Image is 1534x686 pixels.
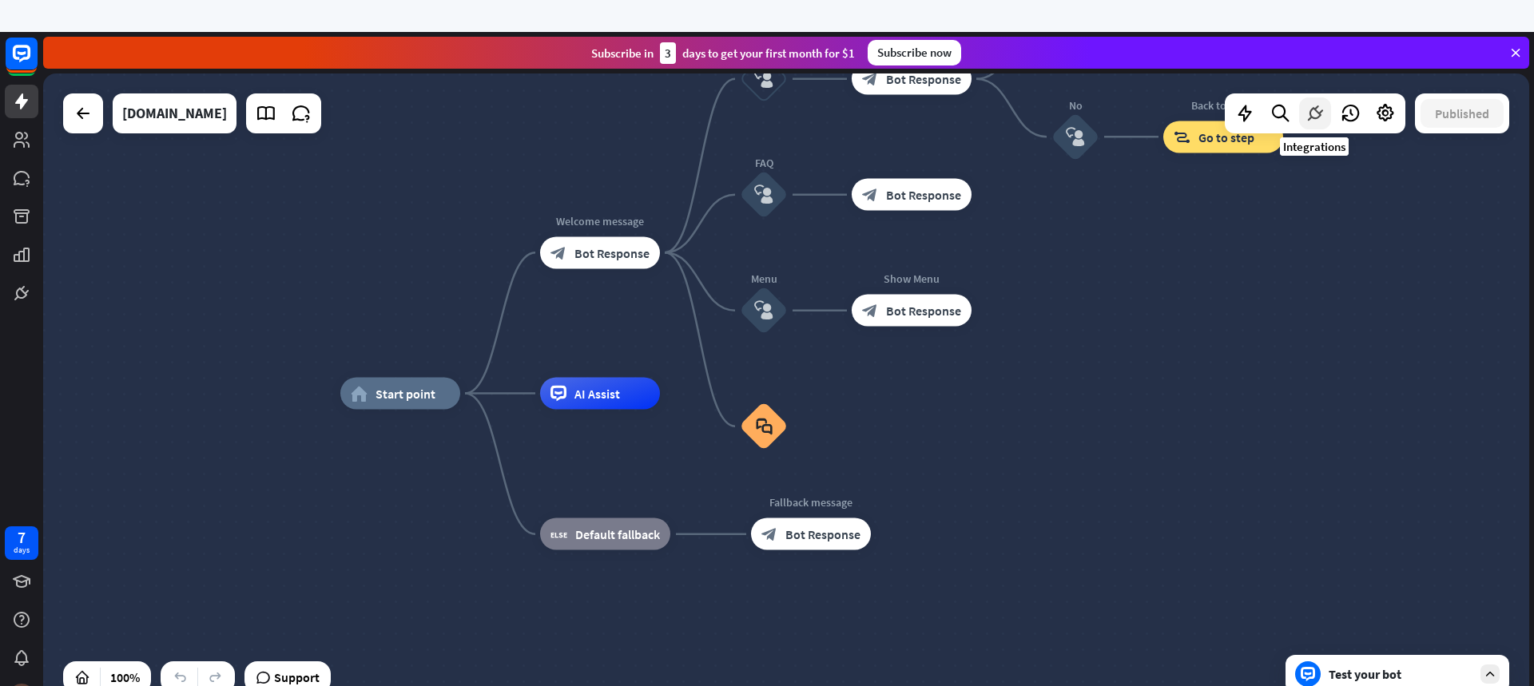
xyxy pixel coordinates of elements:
[660,42,676,64] div: 3
[754,69,773,89] i: block_user_input
[1198,129,1254,145] span: Go to step
[862,187,878,203] i: block_bot_response
[886,303,961,319] span: Bot Response
[550,244,566,260] i: block_bot_response
[886,71,961,87] span: Bot Response
[18,530,26,545] div: 7
[862,303,878,319] i: block_bot_response
[574,386,620,402] span: AI Assist
[5,526,38,560] a: 7 days
[785,526,860,542] span: Bot Response
[868,40,961,65] div: Subscribe now
[1027,97,1123,113] div: No
[761,526,777,542] i: block_bot_response
[716,155,812,171] div: FAQ
[886,187,961,203] span: Bot Response
[575,526,660,542] span: Default fallback
[351,386,368,402] i: home_2
[13,6,61,54] button: Open LiveChat chat widget
[754,185,773,204] i: block_user_input
[1174,129,1190,145] i: block_goto
[756,418,773,435] i: block_faq
[122,93,227,133] div: digitaleoverheid.nl
[754,301,773,320] i: block_user_input
[1329,666,1472,682] div: Test your bot
[1151,97,1295,113] div: Back to Menu
[574,244,650,260] span: Bot Response
[550,526,567,542] i: block_fallback
[376,386,435,402] span: Start point
[862,71,878,87] i: block_bot_response
[528,212,672,228] div: Welcome message
[1421,99,1504,128] button: Published
[591,42,855,64] div: Subscribe in days to get your first month for $1
[1066,127,1085,146] i: block_user_input
[14,545,30,556] div: days
[739,494,883,510] div: Fallback message
[840,271,984,287] div: Show Menu
[716,271,812,287] div: Menu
